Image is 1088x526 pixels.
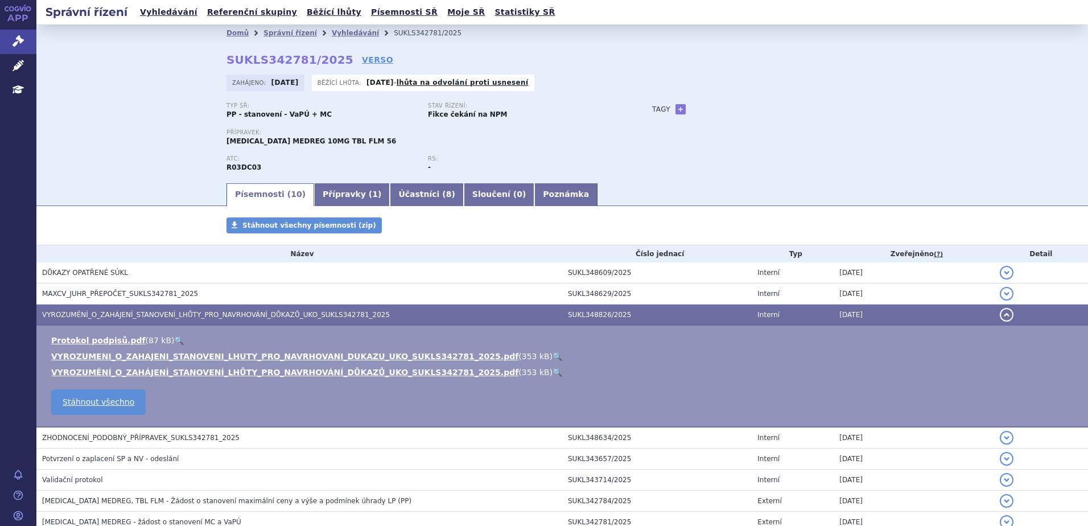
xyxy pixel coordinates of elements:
button: detail [1000,308,1013,322]
td: SUKL342784/2025 [562,491,752,512]
li: SUKLS342781/2025 [394,24,476,42]
button: detail [1000,431,1013,445]
span: Potvrzení o zaplacení SP a NV - odeslání [42,455,179,463]
span: 1 [372,190,378,199]
a: Běžící lhůty [303,5,365,20]
span: Externí [757,518,781,526]
th: Typ [752,245,834,262]
td: [DATE] [834,491,994,512]
h3: Tagy [652,102,670,116]
span: Interní [757,476,780,484]
p: ATC: [226,155,417,162]
td: [DATE] [834,262,994,283]
button: detail [1000,494,1013,508]
span: 10 [291,190,302,199]
td: SUKL348629/2025 [562,283,752,305]
strong: MONTELUKAST [226,163,261,171]
button: detail [1000,287,1013,301]
strong: SUKLS342781/2025 [226,53,353,67]
strong: Fikce čekání na NPM [428,110,507,118]
a: + [675,104,686,114]
strong: PP - stanovení - VaPÚ + MC [226,110,332,118]
button: detail [1000,452,1013,466]
th: Zveřejněno [834,245,994,262]
p: RS: [428,155,618,162]
a: 🔍 [553,352,562,361]
span: Interní [757,269,780,277]
a: Vyhledávání [137,5,201,20]
td: SUKL348634/2025 [562,427,752,449]
a: Statistiky SŘ [491,5,558,20]
span: ZHODNOCENÍ_PODOBNÝ_PŘÍPRAVEK_SUKLS342781_2025 [42,434,240,442]
a: Účastníci (8) [390,183,463,206]
p: Typ SŘ: [226,102,417,109]
span: VYROZUMĚNÍ_O_ZAHÁJENÍ_STANOVENÍ_LHŮTY_PRO_NAVRHOVÁNÍ_DŮKAZŮ_UKO_SUKLS342781_2025 [42,311,390,319]
abbr: (?) [934,250,943,258]
a: Přípravky (1) [314,183,390,206]
th: Číslo jednací [562,245,752,262]
a: Správní řízení [263,29,317,37]
td: SUKL348609/2025 [562,262,752,283]
p: Přípravek: [226,129,629,136]
a: Moje SŘ [444,5,488,20]
span: Interní [757,290,780,298]
a: Poznámka [534,183,597,206]
span: MONTELUKAST MEDREG - žádost o stanovení MC a VaPÚ [42,518,241,526]
td: [DATE] [834,449,994,470]
a: lhůta na odvolání proti usnesení [397,79,529,87]
li: ( ) [51,351,1077,362]
td: SUKL343714/2025 [562,470,752,491]
td: [DATE] [834,305,994,326]
span: 0 [517,190,522,199]
th: Název [36,245,562,262]
td: [DATE] [834,470,994,491]
span: Stáhnout všechny písemnosti (zip) [242,221,376,229]
a: Protokol podpisů.pdf [51,336,146,345]
span: Externí [757,497,781,505]
td: SUKL343657/2025 [562,449,752,470]
span: 8 [446,190,452,199]
a: Stáhnout všechno [51,389,146,415]
span: Interní [757,434,780,442]
td: [DATE] [834,283,994,305]
a: Stáhnout všechny písemnosti (zip) [226,217,382,233]
span: Zahájeno: [232,78,268,87]
li: ( ) [51,335,1077,346]
span: MONTELUKAST MEDREG, TBL FLM - Žádost o stanovení maximální ceny a výše a podmínek úhrady LP (PP) [42,497,411,505]
span: Běžící lhůta: [318,78,364,87]
a: 🔍 [174,336,184,345]
strong: [DATE] [366,79,394,87]
span: Interní [757,455,780,463]
li: ( ) [51,367,1077,378]
th: Detail [994,245,1088,262]
a: VERSO [362,54,393,65]
span: [MEDICAL_DATA] MEDREG 10MG TBL FLM 56 [226,137,396,145]
strong: [DATE] [271,79,299,87]
p: - [366,78,529,87]
span: 353 kB [522,368,550,377]
span: Interní [757,311,780,319]
span: 87 kB [149,336,171,345]
span: 353 kB [522,352,550,361]
a: 🔍 [553,368,562,377]
a: Vyhledávání [332,29,379,37]
a: Domů [226,29,249,37]
button: detail [1000,473,1013,487]
span: Validační protokol [42,476,103,484]
h2: Správní řízení [36,4,137,20]
span: DŮKAZY OPATŘENÉ SÚKL [42,269,128,277]
a: VYROZUMĚNÍ_O_ZAHÁJENÍ_STANOVENÍ_LHŮTY_PRO_NAVRHOVÁNÍ_DŮKAZŮ_UKO_SUKLS342781_2025.pdf [51,368,518,377]
td: SUKL348826/2025 [562,305,752,326]
td: [DATE] [834,427,994,449]
a: Písemnosti (10) [226,183,314,206]
a: Sloučení (0) [464,183,534,206]
span: MAXCV_JUHR_PŘEPOČET_SUKLS342781_2025 [42,290,198,298]
button: detail [1000,266,1013,280]
a: VYROZUMENI_O_ZAHAJENI_STANOVENI_LHUTY_PRO_NAVRHOVANI_DUKAZU_UKO_SUKLS342781_2025.pdf [51,352,518,361]
a: Písemnosti SŘ [368,5,441,20]
a: Referenční skupiny [204,5,300,20]
strong: - [428,163,431,171]
p: Stav řízení: [428,102,618,109]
